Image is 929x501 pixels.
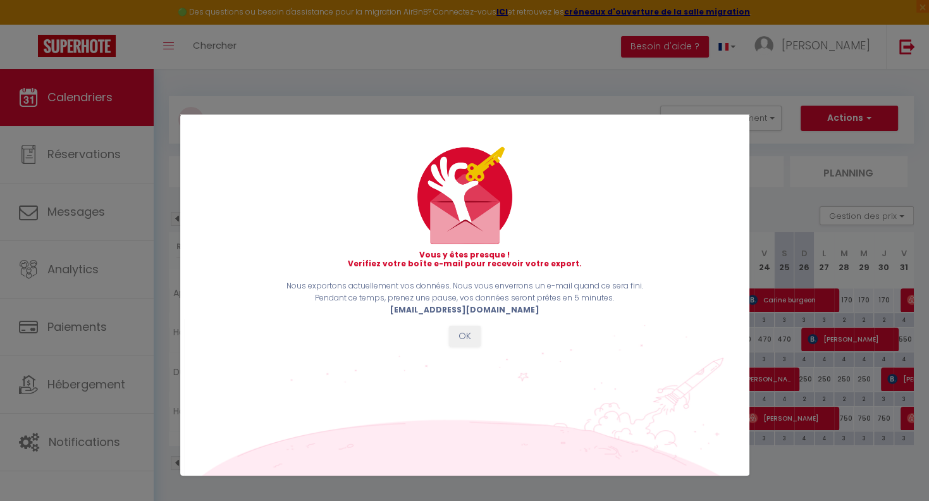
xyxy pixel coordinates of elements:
[199,292,729,304] p: Pendant ce temps, prenez une pause, vos données seront prêtes en 5 minutes.
[417,147,512,244] img: mail
[449,326,481,347] button: OK
[199,280,729,292] p: Nous exportons actuellement vos données. Nous vous enverrons un e-mail quand ce sera fini.
[390,304,539,315] b: [EMAIL_ADDRESS][DOMAIN_NAME]
[10,5,48,43] button: Ouvrir le widget de chat LiveChat
[348,249,582,269] strong: Vous y êtes presque ! Verifiez votre boîte e-mail pour recevoir votre export.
